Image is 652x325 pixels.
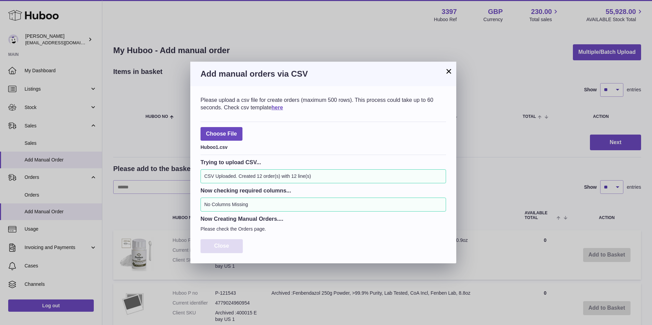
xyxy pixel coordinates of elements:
a: here [271,105,283,110]
h3: Now Creating Manual Orders.... [201,215,446,222]
div: Please upload a csv file for create orders (maximum 500 rows). This process could take up to 60 s... [201,96,446,111]
button: Close [201,239,243,253]
button: × [445,67,453,75]
span: Choose File [201,127,242,141]
span: Close [214,243,229,249]
h3: Trying to upload CSV... [201,158,446,166]
div: Huboo1.csv [201,142,446,151]
h3: Add manual orders via CSV [201,68,446,79]
p: Please check the Orders page. [201,226,446,232]
div: CSV Uploaded. Created 12 order(s) with 12 line(s) [201,169,446,183]
div: No Columns Missing [201,198,446,212]
h3: Now checking required columns... [201,187,446,194]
